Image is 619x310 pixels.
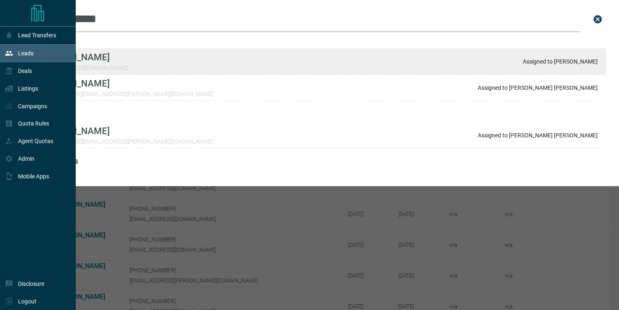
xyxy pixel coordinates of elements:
[31,37,606,43] h3: name matches
[478,84,598,91] p: Assigned to [PERSON_NAME] [PERSON_NAME]
[590,11,606,27] button: close search bar
[39,125,213,136] p: [PERSON_NAME]
[39,138,213,145] p: [PERSON_NAME][EMAIL_ADDRESS][PERSON_NAME][DOMAIN_NAME]
[39,52,128,62] p: [PERSON_NAME]
[523,58,598,65] p: Assigned to [PERSON_NAME]
[39,91,213,97] p: [PERSON_NAME][EMAIL_ADDRESS][PERSON_NAME][DOMAIN_NAME]
[39,78,213,89] p: [PERSON_NAME]
[478,132,598,139] p: Assigned to [PERSON_NAME] [PERSON_NAME]
[31,158,606,165] h3: phone matches
[39,64,128,71] p: [EMAIL_ADDRESS][DOMAIN_NAME]
[31,111,606,117] h3: email matches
